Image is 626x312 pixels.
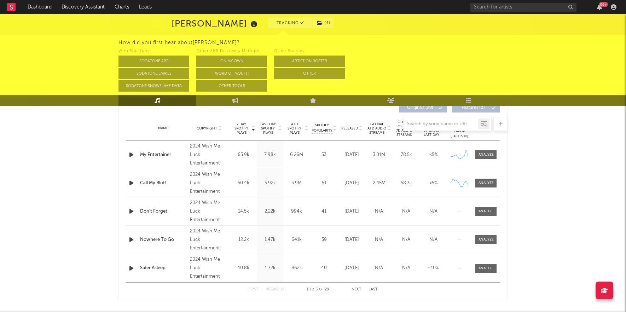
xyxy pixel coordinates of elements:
[285,151,308,158] div: 6.26M
[369,288,378,291] button: Last
[298,285,337,294] div: 1 5 29
[259,180,282,187] div: 5.92k
[367,236,391,243] div: N/A
[367,265,391,272] div: N/A
[196,68,267,79] button: Word Of Mouth
[274,47,345,56] div: Other Sources
[470,3,576,12] input: Search for artists
[319,288,323,291] span: of
[340,151,364,158] div: [DATE]
[422,236,445,243] div: N/A
[259,265,282,272] div: 1.72k
[312,265,336,272] div: 40
[313,18,334,28] button: (4)
[190,227,228,253] div: 2024 Wish Me Luck Entertainment
[196,47,267,56] div: Other A&R Discovery Methods
[394,236,418,243] div: N/A
[259,236,282,243] div: 1.47k
[232,180,255,187] div: 50.4k
[399,103,447,112] button: Originals(29)
[196,56,267,67] button: On My Own
[312,18,334,28] span: ( 4 )
[140,236,186,243] a: Nowhere To Go
[248,288,259,291] button: First
[118,39,626,47] div: How did you first hear about [PERSON_NAME] ?
[340,180,364,187] div: [DATE]
[232,151,255,158] div: 65.9k
[340,208,364,215] div: [DATE]
[118,56,189,67] button: Sodatone App
[422,265,445,272] div: ~ 10 %
[422,208,445,215] div: N/A
[118,68,189,79] button: Sodatone Emails
[140,180,186,187] a: Call My Bluff
[285,208,308,215] div: 994k
[367,151,391,158] div: 3.01M
[312,236,336,243] div: 39
[452,103,500,112] button: Features(0)
[285,180,308,187] div: 3.9M
[274,56,345,67] button: Artist on Roster
[394,151,418,158] div: 78.5k
[190,142,228,168] div: 2024 Wish Me Luck Entertainment
[190,171,228,196] div: 2024 Wish Me Luck Entertainment
[310,288,314,291] span: to
[457,106,489,110] span: Features ( 0 )
[340,236,364,243] div: [DATE]
[274,68,345,79] button: Other
[394,180,418,187] div: 58.3k
[352,288,361,291] button: Next
[140,208,186,215] a: Don't Forget
[140,265,186,272] a: Safer Asleep
[312,151,336,158] div: 53
[597,4,602,10] button: 99+
[422,180,445,187] div: <5%
[118,47,189,56] div: With Sodatone
[232,208,255,215] div: 14.5k
[172,18,259,29] div: [PERSON_NAME]
[140,151,186,158] a: My Entertainer
[259,208,282,215] div: 2.22k
[259,151,282,158] div: 7.98k
[312,208,336,215] div: 41
[118,80,189,92] button: Sodatone Snowflake Data
[196,80,267,92] button: Other Tools
[340,265,364,272] div: [DATE]
[285,236,308,243] div: 641k
[367,208,391,215] div: N/A
[422,151,445,158] div: <5%
[232,265,255,272] div: 10.8k
[190,199,228,224] div: 2024 Wish Me Luck Entertainment
[266,288,284,291] button: Previous
[232,236,255,243] div: 12.2k
[394,265,418,272] div: N/A
[268,18,312,28] button: Tracking
[285,265,308,272] div: 862k
[312,180,336,187] div: 51
[404,121,478,127] input: Search by song name or URL
[190,255,228,281] div: 2024 Wish Me Luck Entertainment
[404,106,436,110] span: Originals ( 29 )
[394,208,418,215] div: N/A
[599,2,608,7] div: 99 +
[367,180,391,187] div: 2.45M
